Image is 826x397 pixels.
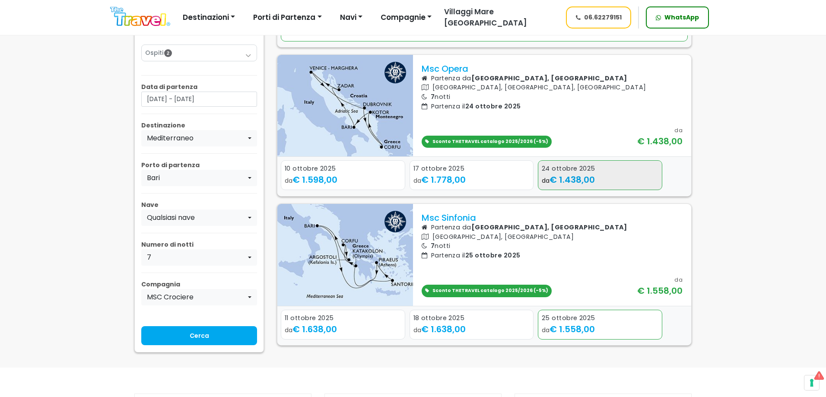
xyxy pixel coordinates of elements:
span: € 1.558,00 [550,323,595,335]
input: Cerca [141,326,257,345]
div: Bari [147,173,246,183]
button: MSC Crociere [141,289,257,305]
p: [GEOGRAPHIC_DATA], [GEOGRAPHIC_DATA] [422,232,683,242]
p: notti [422,92,683,102]
a: Msc Opera Partenza da[GEOGRAPHIC_DATA], [GEOGRAPHIC_DATA] [GEOGRAPHIC_DATA], [GEOGRAPHIC_DATA], [... [422,64,683,148]
button: Compagnie [375,9,437,26]
span: € 1.598,00 [292,174,337,186]
p: Compagnia [141,280,257,289]
span: € 1.438,00 [550,174,595,186]
p: Nave [141,200,257,210]
div: da [674,276,683,284]
span: € 2.078,00 [292,25,339,37]
img: msc logo [384,62,406,83]
a: WhatsApp [646,6,709,29]
div: da [542,323,658,336]
a: Msc Sinfonia Partenza da[GEOGRAPHIC_DATA], [GEOGRAPHIC_DATA] [GEOGRAPHIC_DATA], [GEOGRAPHIC_DATA]... [422,213,683,297]
button: Porti di Partenza [248,9,327,26]
p: Msc Sinfonia [422,213,683,223]
span: Villaggi Mare [GEOGRAPHIC_DATA] [444,6,527,28]
span: WhatsApp [664,13,699,22]
div: 1 / 3 [281,310,405,342]
button: 7 [141,249,257,266]
div: 25 ottobre 2025 [542,314,658,323]
div: Qualsiasi nave [147,213,246,223]
img: UVA8.jpg [277,204,413,306]
span: 06.62279151 [584,13,622,22]
span: Sconto THETRAVEL catalogo 2025/2026 (-5%) [432,287,548,294]
div: 1 / 3 [281,160,405,193]
p: Partenza da [422,74,683,83]
div: 24 ottobre 2025 [542,164,658,174]
div: Mediterraneo [147,133,246,143]
div: 2 / 3 [410,310,534,342]
a: 24 ottobre 2025 da€ 1.438,00 [538,160,662,191]
span: Sconto THETRAVEL catalogo 2025/2026 (-5%) [432,138,548,145]
div: 11 ottobre 2025 [285,314,401,323]
a: 10 ottobre 2025 da€ 1.598,00 [281,160,405,191]
img: UUV1.jpg [277,55,413,157]
span: € 1.778,00 [421,174,466,186]
p: notti [422,241,683,251]
button: Navi [334,9,368,26]
div: 7 [147,252,246,263]
p: Numero di notti [141,240,257,249]
a: Villaggi Mare [GEOGRAPHIC_DATA] [437,6,558,29]
div: da [413,174,530,187]
button: Destinazioni [177,9,241,26]
p: Data di partenza [141,83,257,92]
span: € 1.638,00 [292,323,337,335]
img: Logo The Travel [110,7,170,26]
div: da [674,126,683,135]
p: Msc Opera [422,64,683,74]
span: 7 [431,92,435,101]
span: € 1.638,00 [421,323,466,335]
div: 10 ottobre 2025 [285,164,401,174]
div: da [413,323,530,336]
span: 24 ottobre 2025 [465,102,521,111]
p: Porto di partenza [141,161,257,170]
a: 18 ottobre 2025 da€ 1.638,00 [410,310,534,340]
b: [GEOGRAPHIC_DATA], [GEOGRAPHIC_DATA] [471,223,627,232]
span: 7 [431,241,435,250]
button: Bari [141,170,257,186]
p: Partenza da [422,223,683,232]
button: Mediterraneo [141,130,257,146]
a: 17 ottobre 2025 da€ 1.778,00 [410,160,534,191]
div: da [285,323,401,336]
div: 2 / 3 [410,160,534,193]
p: Destinazione [141,121,257,130]
span: 2 [164,49,172,57]
div: da [542,174,658,187]
a: 25 ottobre 2025 da€ 1.558,00 [538,310,662,340]
a: Ospiti2 [145,48,253,57]
p: Partenza il [422,102,683,111]
div: da [285,174,401,187]
div: 17 ottobre 2025 [413,164,530,174]
div: 3 / 3 [538,310,662,342]
div: 3 / 3 [538,160,662,193]
div: MSC Crociere [147,292,246,302]
button: Qualsiasi nave [141,210,257,226]
span: 25 ottobre 2025 [465,251,521,260]
p: [GEOGRAPHIC_DATA], [GEOGRAPHIC_DATA], [GEOGRAPHIC_DATA] [422,83,683,92]
div: 18 ottobre 2025 [413,314,530,323]
a: 11 ottobre 2025 da€ 1.638,00 [281,310,405,340]
div: € 1.558,00 [637,284,683,297]
p: Partenza il [422,251,683,260]
a: 06.62279151 [566,6,632,29]
div: € 1.438,00 [637,135,683,148]
b: [GEOGRAPHIC_DATA], [GEOGRAPHIC_DATA] [471,74,627,83]
img: msc logo [384,211,406,232]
